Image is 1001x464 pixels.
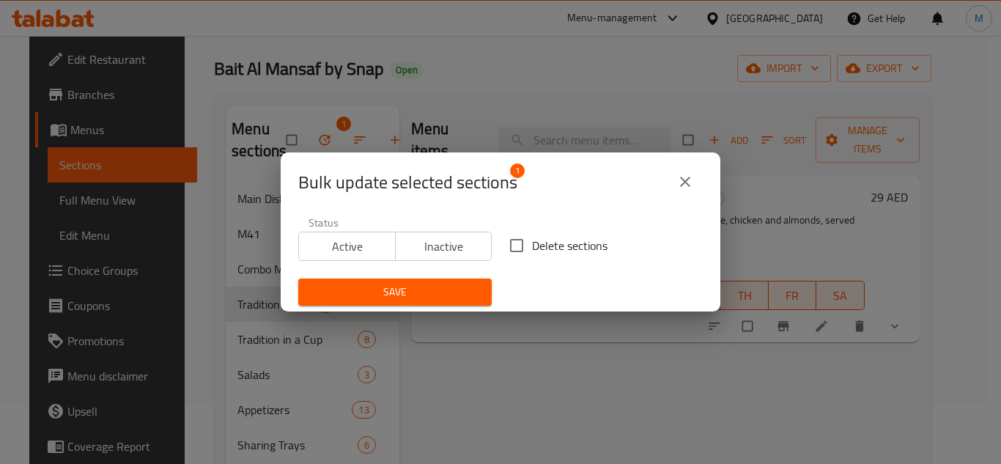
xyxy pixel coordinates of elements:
[298,232,396,261] button: Active
[305,236,390,257] span: Active
[395,232,492,261] button: Inactive
[402,236,487,257] span: Inactive
[668,164,703,199] button: close
[532,237,607,254] span: Delete sections
[298,171,517,194] span: Selected section count
[298,279,492,306] button: Save
[310,283,480,301] span: Save
[510,163,525,178] span: 1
